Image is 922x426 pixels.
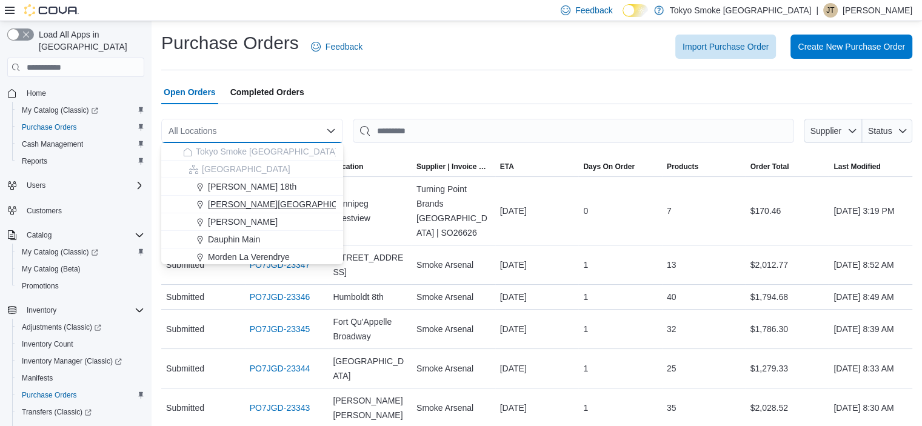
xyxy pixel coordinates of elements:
span: Supplier | Invoice Number [416,162,490,171]
span: 32 [667,322,676,336]
span: My Catalog (Classic) [22,247,98,257]
span: Dauphin Main [208,233,260,245]
span: Home [27,88,46,98]
img: Cova [24,4,79,16]
span: Morden La Verendrye [208,251,290,263]
span: Days On Order [583,162,635,171]
a: My Catalog (Classic) [17,103,103,118]
span: Manifests [17,371,144,385]
span: Submitted [166,290,204,304]
div: [DATE] [495,356,579,381]
button: Promotions [12,278,149,295]
button: Location [328,157,412,176]
a: Purchase Orders [17,120,82,135]
span: JT [826,3,834,18]
span: Open Orders [164,80,216,104]
button: Inventory Count [12,336,149,353]
span: Reports [22,156,47,166]
button: Inventory [2,302,149,319]
span: Feedback [326,41,362,53]
span: Home [22,85,144,101]
span: Cash Management [17,137,144,151]
span: 40 [667,290,676,304]
button: [GEOGRAPHIC_DATA] [161,161,343,178]
span: Transfers (Classic) [17,405,144,419]
span: 1 [583,290,588,304]
span: [PERSON_NAME] 18th [208,181,296,193]
span: Transfers (Classic) [22,407,92,417]
div: Smoke Arsenal [412,396,495,420]
div: [DATE] [495,253,579,277]
a: Inventory Manager (Classic) [12,353,149,370]
span: Submitted [166,401,204,415]
button: Supplier | Invoice Number [412,157,495,176]
div: $170.46 [746,199,829,223]
span: Purchase Orders [22,122,77,132]
a: My Catalog (Classic) [17,245,103,259]
a: PO7JGD-23347 [250,258,310,272]
button: Status [862,119,912,143]
span: My Catalog (Beta) [17,262,144,276]
button: My Catalog (Beta) [12,261,149,278]
span: [PERSON_NAME][GEOGRAPHIC_DATA] [208,198,366,210]
a: PO7JGD-23343 [250,401,310,415]
span: Inventory Count [17,337,144,351]
button: Import Purchase Order [675,35,776,59]
input: Dark Mode [623,4,648,17]
div: [DATE] 8:49 AM [829,285,912,309]
span: 1 [583,401,588,415]
span: Purchase Orders [17,120,144,135]
span: Reports [17,154,144,168]
a: My Catalog (Classic) [12,102,149,119]
button: Users [2,177,149,194]
span: 25 [667,361,676,376]
span: Humboldt 8th [333,290,383,304]
span: [GEOGRAPHIC_DATA] [202,163,290,175]
a: Home [22,86,51,101]
span: Status [868,126,892,136]
button: Order Total [746,157,829,176]
button: Customers [2,201,149,219]
button: Products [662,157,746,176]
div: [DATE] [495,199,579,223]
a: Cash Management [17,137,88,151]
button: [PERSON_NAME] 18th [161,178,343,196]
button: Purchase Orders [12,119,149,136]
span: Import Purchase Order [683,41,769,53]
span: Load All Apps in [GEOGRAPHIC_DATA] [34,28,144,53]
button: Cash Management [12,136,149,153]
span: Customers [27,206,62,216]
div: $2,028.52 [746,396,829,420]
a: My Catalog (Classic) [12,244,149,261]
div: [DATE] 8:30 AM [829,396,912,420]
span: Feedback [575,4,612,16]
span: Users [22,178,144,193]
button: Tokyo Smoke [GEOGRAPHIC_DATA] [161,143,343,161]
span: 7 [667,204,672,218]
span: [PERSON_NAME] [PERSON_NAME] [333,393,407,422]
span: Promotions [22,281,59,291]
span: Location [333,162,363,171]
p: | [816,3,818,18]
span: Inventory Manager (Classic) [22,356,122,366]
div: [DATE] [495,285,579,309]
h1: Purchase Orders [161,31,299,55]
a: Feedback [306,35,367,59]
a: Inventory Manager (Classic) [17,354,127,368]
button: Users [22,178,50,193]
div: Smoke Arsenal [412,317,495,341]
span: Inventory [22,303,144,318]
span: Tokyo Smoke [GEOGRAPHIC_DATA] [196,145,338,158]
button: Inventory [22,303,61,318]
span: 1 [583,361,588,376]
p: [PERSON_NAME] [843,3,912,18]
a: Adjustments (Classic) [12,319,149,336]
span: 35 [667,401,676,415]
span: ETA [500,162,514,171]
button: Days On Order [578,157,662,176]
span: Inventory Manager (Classic) [17,354,144,368]
span: Users [27,181,45,190]
div: [DATE] 8:33 AM [829,356,912,381]
span: My Catalog (Classic) [17,103,144,118]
